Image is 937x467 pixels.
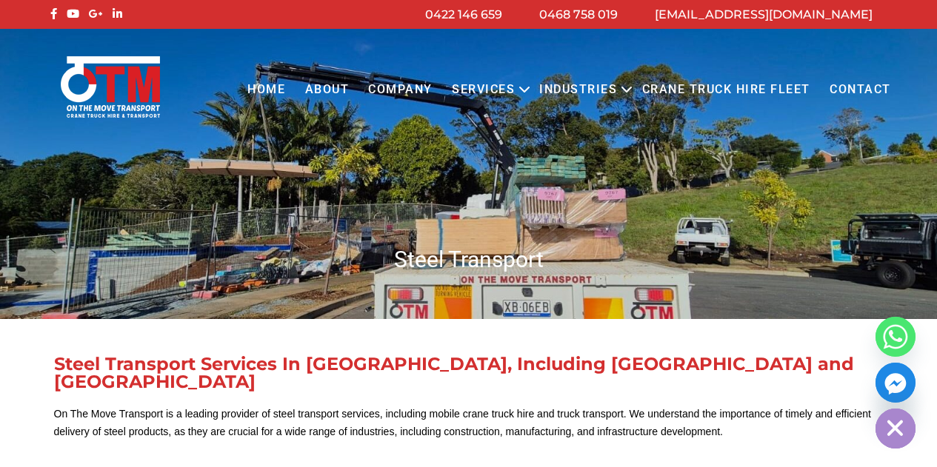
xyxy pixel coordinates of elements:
[820,70,901,110] a: Contact
[54,406,884,441] p: On The Move Transport is a leading provider of steel transport services, including mobile crane t...
[876,363,916,403] a: Facebook_Messenger
[238,70,295,110] a: Home
[539,7,618,21] a: 0468 758 019
[442,70,524,110] a: Services
[54,355,884,391] div: Steel Transport Services In [GEOGRAPHIC_DATA], Including [GEOGRAPHIC_DATA] and [GEOGRAPHIC_DATA]
[58,55,163,119] img: Otmtransport
[425,7,502,21] a: 0422 146 659
[632,70,819,110] a: Crane Truck Hire Fleet
[47,245,891,274] h1: Steel Transport
[876,317,916,357] a: Whatsapp
[530,70,627,110] a: Industries
[295,70,359,110] a: About
[359,70,442,110] a: COMPANY
[655,7,873,21] a: [EMAIL_ADDRESS][DOMAIN_NAME]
